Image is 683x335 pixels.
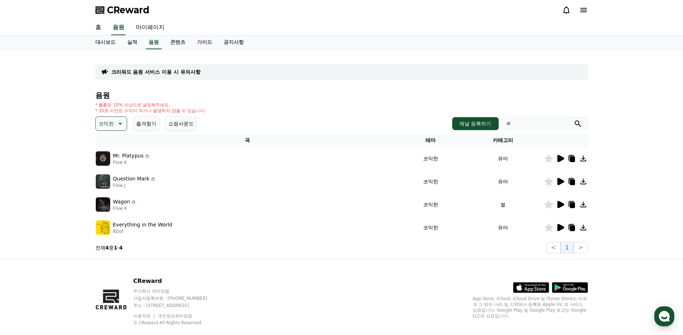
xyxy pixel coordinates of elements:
img: music [96,174,110,189]
p: 코믹한 [99,119,114,129]
p: Flow K [113,160,150,165]
th: 테마 [400,134,462,147]
td: 유머 [462,216,544,239]
img: music [96,197,110,212]
a: 실적 [121,36,143,49]
button: 코믹한 [95,116,127,131]
p: 8Dot [113,229,172,234]
strong: 4 [119,245,123,251]
p: * 35초 미만은 수익이 적거나 발생하지 않을 수 있습니다. [95,108,206,114]
button: 즐겨찾기 [133,116,159,131]
a: 가이드 [191,36,218,49]
a: 마이페이지 [130,20,170,35]
a: 홈 [90,20,107,35]
td: 코믹한 [400,216,462,239]
a: 개인정보처리방침 [158,313,192,318]
p: 사업자등록번호 : [PHONE_NUMBER] [133,295,221,301]
a: 크리워드 음원 서비스 이용 시 유의사항 [111,68,201,75]
h4: 음원 [95,91,588,99]
p: CReward [133,277,221,285]
span: CReward [107,4,149,16]
button: 쇼핑사운드 [165,116,197,131]
button: < [547,242,561,253]
p: 전체 중 - [95,244,123,251]
td: 코믹한 [400,170,462,193]
button: 1 [561,242,574,253]
p: Everything in the World [113,221,172,229]
strong: 4 [105,245,109,251]
a: CReward [95,4,149,16]
td: 유머 [462,170,544,193]
p: Flow J [113,183,156,188]
img: music [96,151,110,166]
th: 곡 [95,134,400,147]
p: Mr. Platypus [113,152,144,160]
th: 카테고리 [462,134,544,147]
a: 공지사항 [218,36,250,49]
p: * 볼륨은 15% 이상으로 설정해주세요. [95,102,206,108]
button: > [574,242,588,253]
p: 주식회사 와이피랩 [133,288,221,294]
a: 음원 [146,36,162,49]
button: 채널 등록하기 [452,117,498,130]
td: 썰 [462,193,544,216]
td: 코믹한 [400,147,462,170]
a: 콘텐츠 [165,36,191,49]
p: Flow K [113,206,137,211]
p: © CReward All Rights Reserved. [133,320,221,326]
td: 유머 [462,147,544,170]
a: 대시보드 [90,36,121,49]
img: music [96,220,110,235]
p: App Store, iCloud, iCloud Drive 및 iTunes Store는 미국과 그 밖의 나라 및 지역에서 등록된 Apple Inc.의 서비스 상표입니다. Goo... [473,296,588,319]
strong: 1 [114,245,117,251]
td: 코믹한 [400,193,462,216]
a: 이용약관 [133,313,156,318]
p: Question Mark [113,175,150,183]
p: Wagon [113,198,130,206]
a: 음원 [111,20,126,35]
p: 주소 : [STREET_ADDRESS] [133,303,221,308]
